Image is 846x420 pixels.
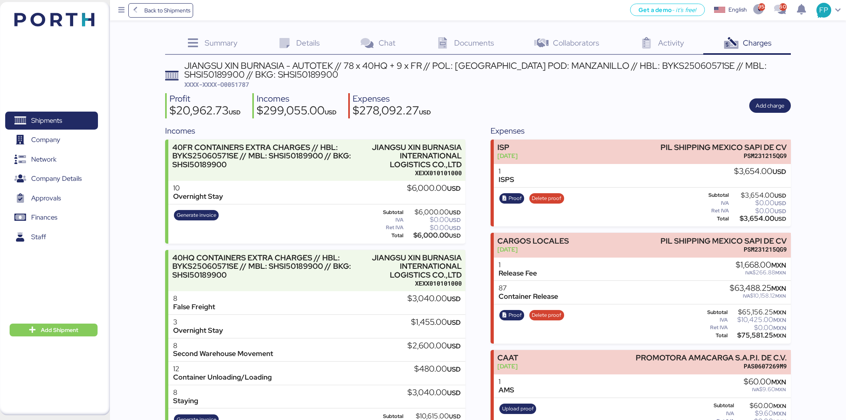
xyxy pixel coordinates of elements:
div: 87 [499,284,558,292]
div: Overnight Stay [173,326,223,335]
div: Staying [173,397,198,405]
div: PIL SHIPPING MEXICO SAPI DE CV [660,143,787,152]
span: Documents [454,38,494,48]
span: Add charge [756,101,784,110]
span: MXN [775,293,786,299]
div: Container Unloading/Loading [173,373,272,382]
span: Activity [658,38,684,48]
span: USD [449,209,461,216]
span: Collaborators [553,38,599,48]
span: MXN [773,410,786,417]
span: Finances [31,212,57,223]
span: XXXX-XXXX-O0051787 [184,80,249,88]
div: 40HQ CONTAINERS EXTRA CHARGES // HBL: BYKS25060571SE // MBL: SHSI50189900 // BKG: SHSI50189900 [172,254,355,279]
a: Company Details [5,170,98,188]
button: Delete proof [529,193,564,204]
div: $3,040.00 [407,388,461,397]
div: $3,654.00 [730,192,786,198]
div: PAS0607269M9 [636,362,787,370]
span: MXN [771,261,786,270]
span: USD [774,208,786,215]
div: JIANGSU XIN BURNASIA - AUTOTEK // 78 x 40HQ + 9 x FR // POL: [GEOGRAPHIC_DATA] POD: MANZANILLO //... [184,61,791,79]
span: Shipments [31,115,62,126]
div: $1,668.00 [736,261,786,270]
div: PROMOTORA AMACARGA S.A.P.I. DE C.V. [636,354,787,362]
span: MXN [773,402,786,410]
div: PSM231215QG9 [660,245,787,254]
span: USD [325,108,337,116]
div: $9.60 [736,410,786,416]
div: ISPS [499,176,514,184]
span: USD [774,200,786,207]
a: Approvals [5,189,98,208]
button: Menu [115,4,128,17]
div: $3,654.00 [730,216,786,222]
div: Profit [170,93,241,105]
a: Finances [5,208,98,227]
span: USD [449,224,461,232]
div: CAAT [497,354,518,362]
div: $0.00 [730,208,786,214]
div: $75,581.25 [729,332,786,338]
div: [DATE] [497,152,518,160]
div: $10,615.00 [405,413,461,419]
div: $6,000.00 [407,184,461,193]
span: Proof [509,311,522,320]
div: IVA [700,411,734,416]
div: $3,040.00 [407,294,461,303]
span: USD [229,108,241,116]
span: MXN [771,284,786,293]
span: Staff [31,231,46,243]
div: IVA [700,317,728,323]
span: Add Shipment [41,325,78,335]
span: Upload proof [502,404,534,413]
div: $63,488.25 [730,284,786,293]
div: $65,156.25 [729,309,786,315]
a: Staff [5,228,98,246]
div: PIL SHIPPING MEXICO SAPI DE CV [660,237,787,245]
button: Add Shipment [10,324,98,336]
span: USD [449,413,461,420]
span: MXN [775,270,786,276]
div: Ret IVA [374,225,403,230]
button: Upload proof [499,404,536,414]
div: 1 [499,167,514,176]
div: $0.00 [405,217,461,223]
span: USD [447,342,461,350]
div: 8 [173,388,198,397]
span: USD [774,215,786,222]
div: Incomes [165,125,465,137]
div: Subtotal [700,403,734,408]
span: Delete proof [532,311,561,320]
div: [DATE] [497,245,569,254]
button: Add charge [749,98,791,113]
span: USD [447,388,461,397]
span: MXN [771,378,786,386]
span: MXN [773,332,786,339]
div: AMS [499,386,514,394]
div: $60.00 [736,403,786,409]
div: Release Fee [499,269,537,278]
div: JIANGSU XIN BURNASIA INTERNATIONAL LOGISTICS CO.,LTD [359,254,461,279]
div: PSM231215QG9 [660,152,787,160]
span: IVA [752,386,759,393]
div: 1 [499,378,514,386]
div: $0.00 [405,225,461,231]
div: Subtotal [374,210,403,215]
span: MXN [773,316,786,324]
div: $0.00 [730,200,786,206]
span: USD [447,318,461,327]
div: ISP [497,143,518,152]
div: 10 [173,184,223,192]
span: USD [772,167,786,176]
button: Generate invoice [174,210,219,220]
span: USD [447,184,461,193]
span: Delete proof [532,194,561,203]
span: Chat [379,38,395,48]
span: USD [774,192,786,199]
div: CARGOS LOCALES [497,237,569,245]
div: False Freight [173,303,215,311]
div: $10,158.12 [730,293,786,299]
div: Container Release [499,292,558,301]
span: MXN [773,309,786,316]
